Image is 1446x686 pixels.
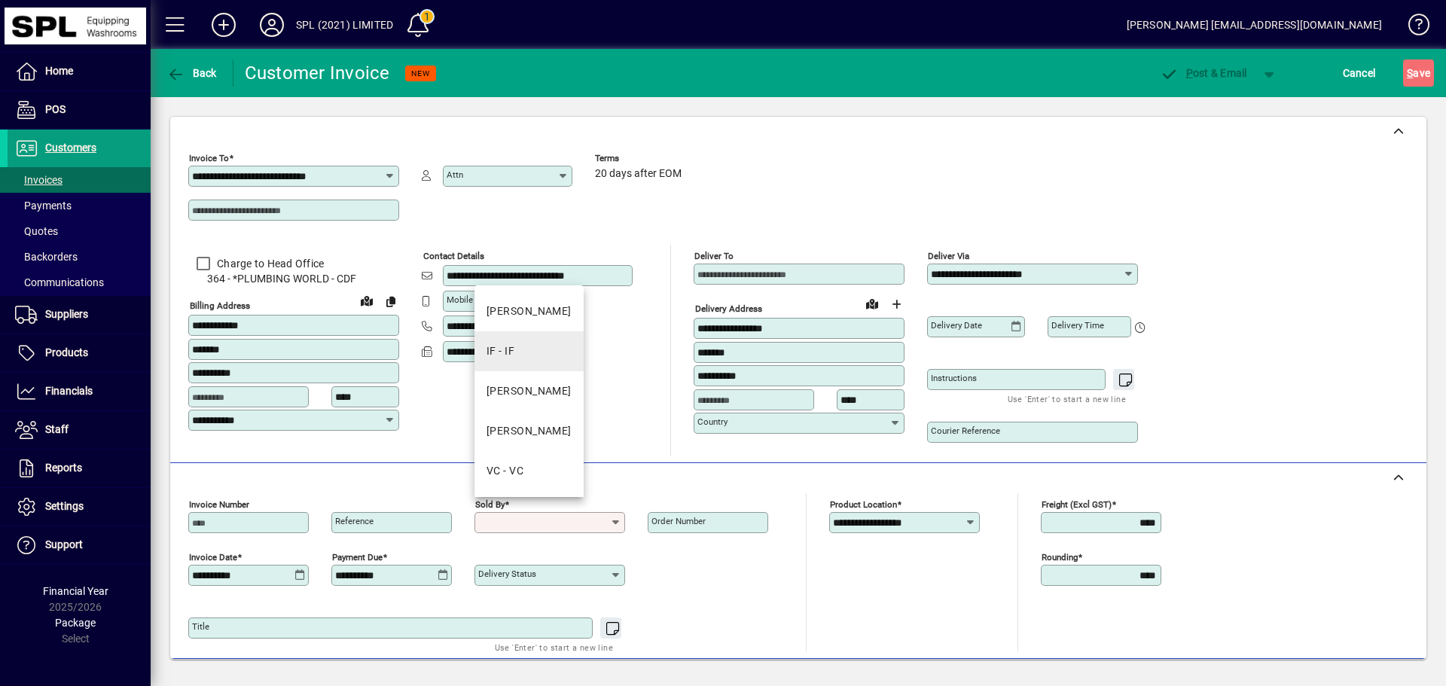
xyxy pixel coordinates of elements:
[697,416,728,427] mat-label: Country
[45,500,84,512] span: Settings
[487,423,572,439] div: [PERSON_NAME]
[296,13,393,37] div: SPL (2021) LIMITED
[15,225,58,237] span: Quotes
[860,291,884,316] a: View on map
[447,294,473,305] mat-label: Mobile
[694,251,734,261] mat-label: Deliver To
[495,639,613,656] mat-hint: Use 'Enter' to start a new line
[1343,61,1376,85] span: Cancel
[45,308,88,320] span: Suppliers
[214,256,324,271] label: Charge to Head Office
[475,499,505,510] mat-label: Sold by
[474,451,584,491] mat-option: VC - VC
[15,276,104,288] span: Communications
[151,59,233,87] app-page-header-button: Back
[474,371,584,411] mat-option: JA - JA
[200,11,248,38] button: Add
[487,303,572,319] div: [PERSON_NAME]
[332,552,383,563] mat-label: Payment due
[447,169,463,180] mat-label: Attn
[1152,59,1255,87] button: Post & Email
[8,334,151,372] a: Products
[478,569,536,579] mat-label: Delivery status
[8,53,151,90] a: Home
[8,296,151,334] a: Suppliers
[1186,67,1193,79] span: P
[189,153,229,163] mat-label: Invoice To
[474,331,584,371] mat-option: IF - IF
[192,621,209,632] mat-label: Title
[8,91,151,129] a: POS
[1407,67,1413,79] span: S
[248,11,296,38] button: Profile
[379,289,403,313] button: Copy to Delivery address
[45,142,96,154] span: Customers
[411,69,430,78] span: NEW
[245,61,390,85] div: Customer Invoice
[8,450,151,487] a: Reports
[45,385,93,397] span: Financials
[45,462,82,474] span: Reports
[188,271,399,287] span: 364 - *PLUMBING WORLD - CDF
[931,373,977,383] mat-label: Instructions
[15,174,63,186] span: Invoices
[189,552,237,563] mat-label: Invoice date
[166,67,217,79] span: Back
[163,59,221,87] button: Back
[8,193,151,218] a: Payments
[487,463,523,479] div: VC - VC
[45,423,69,435] span: Staff
[45,103,66,115] span: POS
[487,343,514,359] div: IF - IF
[931,425,1000,436] mat-label: Courier Reference
[1403,59,1434,87] button: Save
[8,167,151,193] a: Invoices
[595,154,685,163] span: Terms
[8,373,151,410] a: Financials
[884,292,908,316] button: Choose address
[1008,390,1126,407] mat-hint: Use 'Enter' to start a new line
[45,538,83,550] span: Support
[1407,61,1430,85] span: ave
[1339,59,1380,87] button: Cancel
[189,499,249,510] mat-label: Invoice number
[487,383,572,399] div: [PERSON_NAME]
[335,516,374,526] mat-label: Reference
[1042,552,1078,563] mat-label: Rounding
[1051,320,1104,331] mat-label: Delivery time
[931,320,982,331] mat-label: Delivery date
[15,200,72,212] span: Payments
[928,251,969,261] mat-label: Deliver via
[830,499,897,510] mat-label: Product location
[8,270,151,295] a: Communications
[43,585,108,597] span: Financial Year
[1042,499,1112,510] mat-label: Freight (excl GST)
[1397,3,1427,52] a: Knowledge Base
[8,218,151,244] a: Quotes
[1127,13,1382,37] div: [PERSON_NAME] [EMAIL_ADDRESS][DOMAIN_NAME]
[8,244,151,270] a: Backorders
[474,411,584,451] mat-option: KC - KC
[474,291,584,331] mat-option: DH - DH
[8,488,151,526] a: Settings
[8,526,151,564] a: Support
[15,251,78,263] span: Backorders
[8,411,151,449] a: Staff
[45,65,73,77] span: Home
[651,516,706,526] mat-label: Order number
[55,617,96,629] span: Package
[1160,67,1247,79] span: ost & Email
[355,288,379,313] a: View on map
[45,346,88,358] span: Products
[595,168,682,180] span: 20 days after EOM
